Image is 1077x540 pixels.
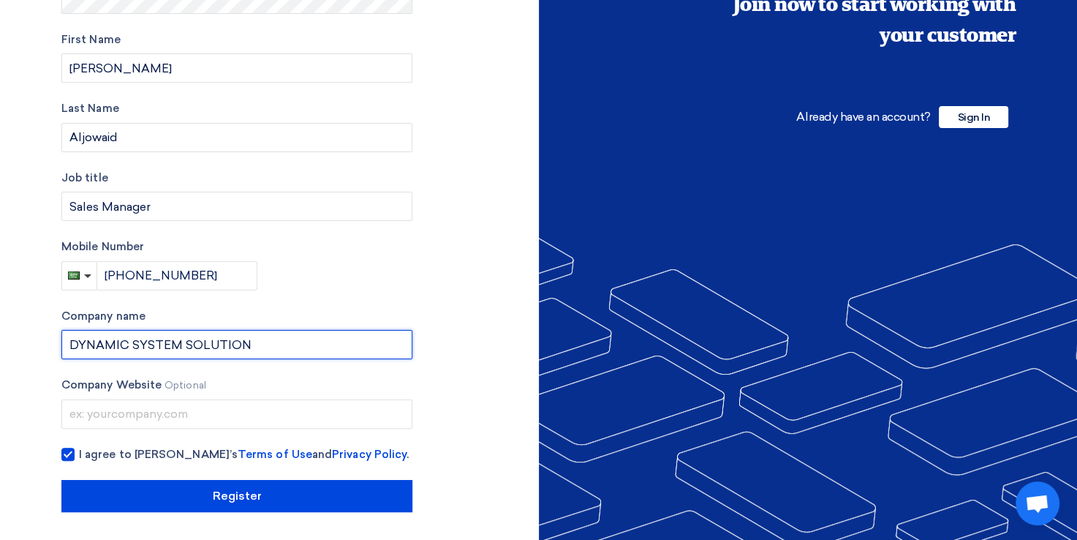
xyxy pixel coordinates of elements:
label: First Name [61,31,412,48]
span: Sign In [939,106,1008,128]
a: Sign In [939,110,1008,124]
input: Enter phone number... [97,261,257,290]
a: Terms of Use [238,448,312,461]
a: Open chat [1016,481,1059,525]
input: ex: yourcompany.com [61,400,412,429]
span: Optional [165,380,206,391]
input: Enter your first name... [61,53,412,83]
span: I agree to [PERSON_NAME]’s and . [79,446,409,463]
input: Register [61,480,412,512]
input: Enter your company name... [61,330,412,359]
label: Mobile Number [61,239,412,255]
label: Last Name [61,100,412,117]
input: Last Name... [61,123,412,152]
label: Company name [61,308,412,325]
span: Already have an account? [796,110,930,124]
a: Privacy Policy [332,448,407,461]
label: Company Website [61,377,412,394]
input: Enter your job title... [61,192,412,221]
label: Job title [61,170,412,187]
